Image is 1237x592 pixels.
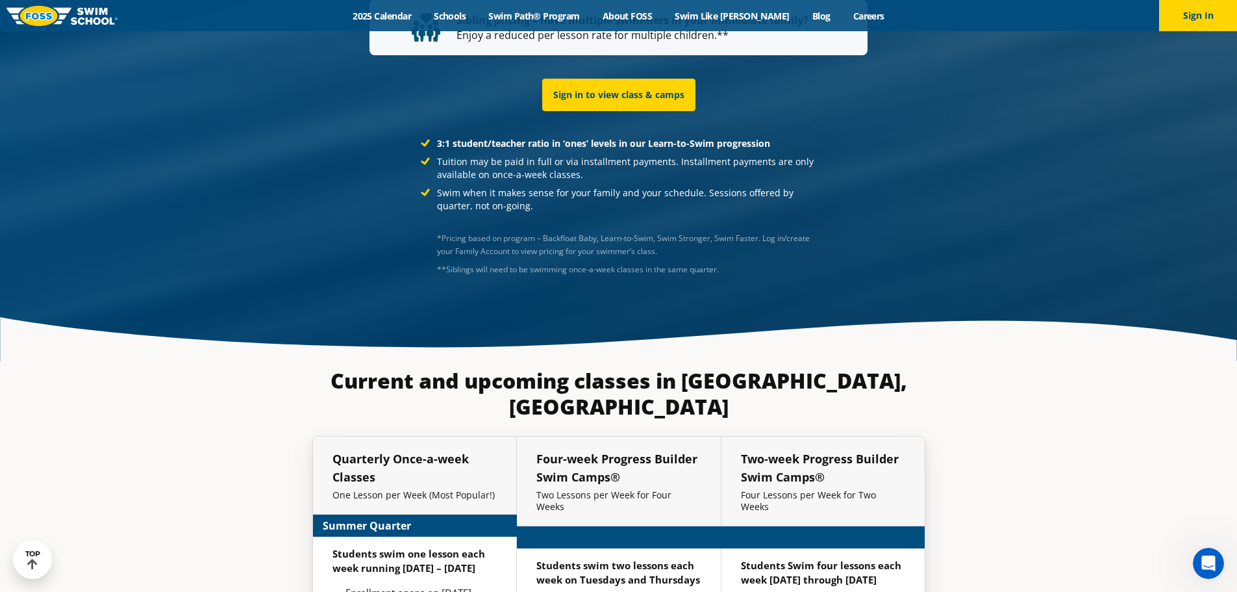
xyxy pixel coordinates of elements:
li: Tuition may be paid in full or via installment payments. Installment payments are only available ... [421,155,816,181]
p: Four Lessons per Week for Two Weeks [741,489,905,513]
a: Blog [801,10,842,22]
div: **Siblings will need to be swimming once-a-week classes in the same quarter. [437,263,816,276]
div: Josef Severson, Rachael Blom (group direct message) [437,263,816,276]
strong: Students swim two lessons each week on Tuesdays and Thursdays [536,559,700,586]
h5: Four-week Progress Builder Swim Camps® [536,450,701,486]
h5: Two-week Progress Builder Swim Camps® [741,450,905,486]
a: 2025 Calendar [342,10,423,22]
strong: Summer Quarter [323,518,411,534]
strong: 3:1 student/teacher ratio in ‘ones’ levels in our Learn-to-Swim progression [437,137,770,149]
iframe: Intercom live chat [1193,548,1224,579]
h5: Quarterly Once-a-week Classes [332,450,497,486]
strong: Students swim one lesson each week running [DATE] – [DATE] [332,547,485,574]
p: *Pricing based on program – Backfloat Baby, Learn-to-Swim, Swim Stronger, Swim Faster. Log in/cre... [437,232,816,258]
li: Swim when it makes sense for your family and your schedule. Sessions offered by quarter, not on-g... [421,187,816,212]
strong: Students Swim four lessons each week [DATE] through [DATE] [741,559,901,586]
a: Careers [842,10,895,22]
a: Swim Path® Program [477,10,591,22]
img: FOSS Swim School Logo [6,6,118,26]
a: Sign in to view class & camps [542,79,695,111]
a: Swim Like [PERSON_NAME] [664,10,801,22]
a: About FOSS [591,10,664,22]
p: One Lesson per Week (Most Popular!) [332,489,497,501]
a: Schools [423,10,477,22]
h3: Current and upcoming classes in [GEOGRAPHIC_DATA], [GEOGRAPHIC_DATA] [312,368,925,420]
div: TOP [25,550,40,570]
p: Two Lessons per Week for Four Weeks [536,489,701,513]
